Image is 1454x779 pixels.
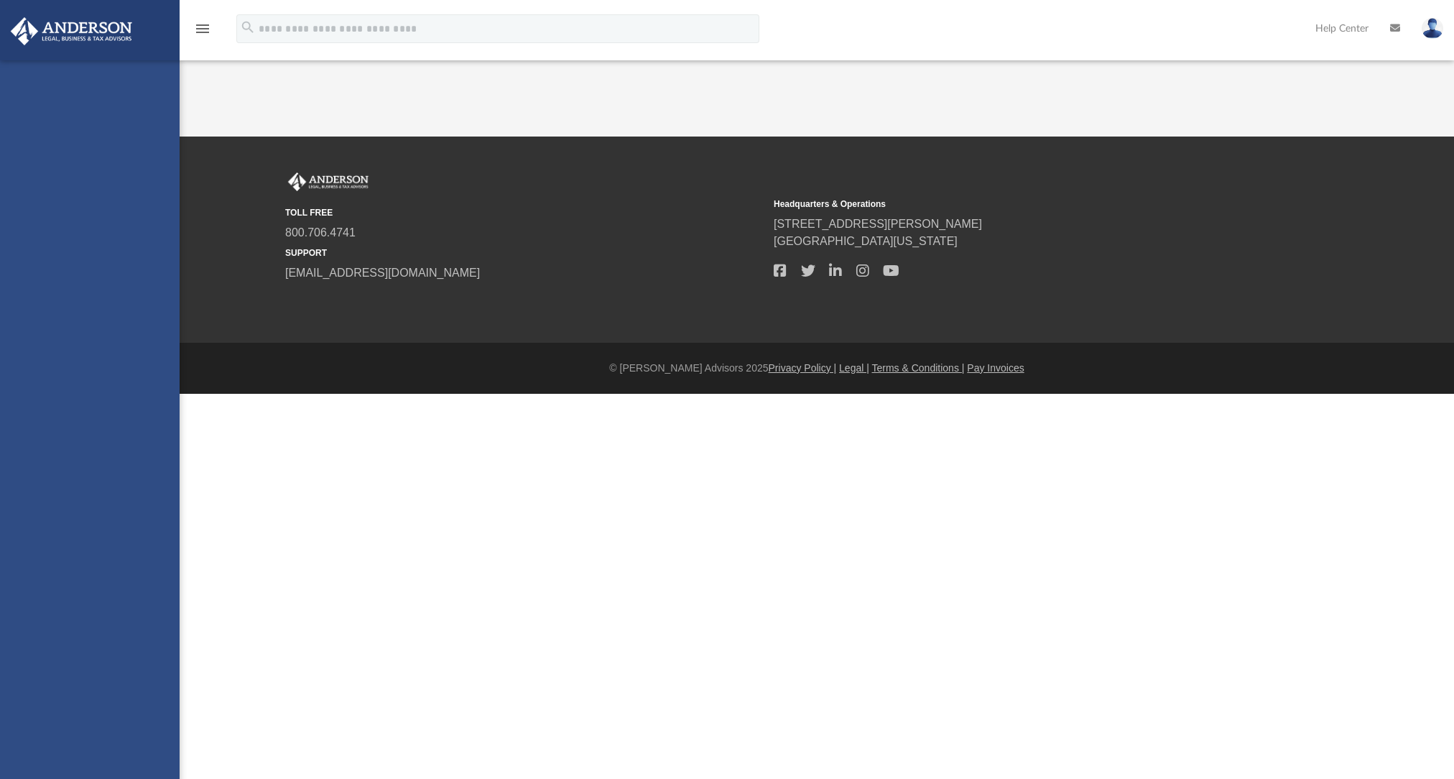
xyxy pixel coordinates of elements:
a: [EMAIL_ADDRESS][DOMAIN_NAME] [285,267,480,279]
i: search [240,19,256,35]
small: SUPPORT [285,246,764,259]
small: Headquarters & Operations [774,198,1252,211]
i: menu [194,20,211,37]
a: menu [194,27,211,37]
img: Anderson Advisors Platinum Portal [285,172,371,191]
img: User Pic [1422,18,1443,39]
small: TOLL FREE [285,206,764,219]
a: 800.706.4741 [285,226,356,239]
div: © [PERSON_NAME] Advisors 2025 [180,361,1454,376]
a: Legal | [839,362,869,374]
a: [GEOGRAPHIC_DATA][US_STATE] [774,235,958,247]
a: [STREET_ADDRESS][PERSON_NAME] [774,218,982,230]
a: Pay Invoices [967,362,1024,374]
a: Privacy Policy | [769,362,837,374]
img: Anderson Advisors Platinum Portal [6,17,136,45]
a: Terms & Conditions | [872,362,965,374]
